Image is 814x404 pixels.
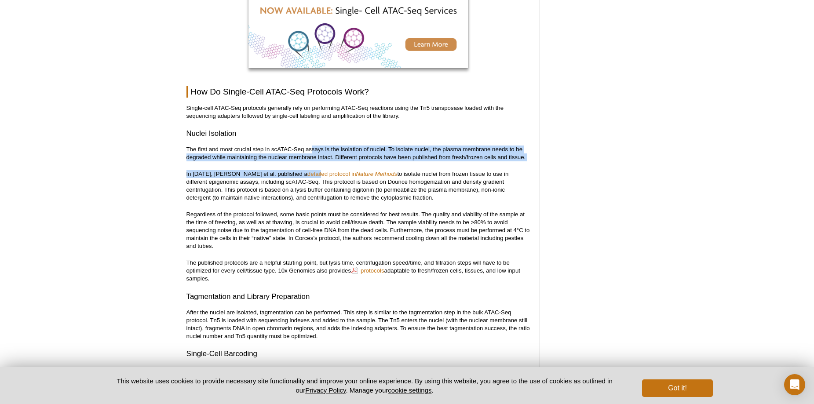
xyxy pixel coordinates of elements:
p: Regardless of the protocol followed, some basic points must be considered for best results. The q... [186,211,531,250]
h3: Nuclei Isolation [186,128,531,139]
h2: How Do Single-Cell ATAC-Seq Protocols Work? [186,86,531,98]
a: Privacy Policy [305,386,346,394]
p: The first and most crucial step in scATAC-Seq assays is the isolation of nuclei. To isolate nucle... [186,146,531,161]
em: Nature Methods [356,171,398,177]
a: detailed protocol inNature Methods [307,171,398,177]
button: Got it! [642,379,712,397]
p: The single-cell barcoding step consists of labeling each cell individually by adding unique barco... [186,366,531,389]
p: This website uses cookies to provide necessary site functionality and improve your online experie... [102,376,628,395]
a: protocols [351,266,384,275]
p: In [DATE], [PERSON_NAME] et al. published a to isolate nuclei from frozen tissue to use in differ... [186,170,531,202]
button: cookie settings [388,386,431,394]
p: After the nuclei are isolated, tagmentation can be performed. This step is similar to the tagment... [186,309,531,340]
div: Open Intercom Messenger [784,374,805,395]
p: The published protocols are a helpful starting point, but lysis time, centrifugation speed/time, ... [186,259,531,283]
p: Single-cell ATAC-Seq protocols generally rely on performing ATAC-Seq reactions using the Tn5 tran... [186,104,531,120]
h3: Tagmentation and Library Preparation [186,291,531,302]
h3: Single-Cell Barcoding [186,349,531,359]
